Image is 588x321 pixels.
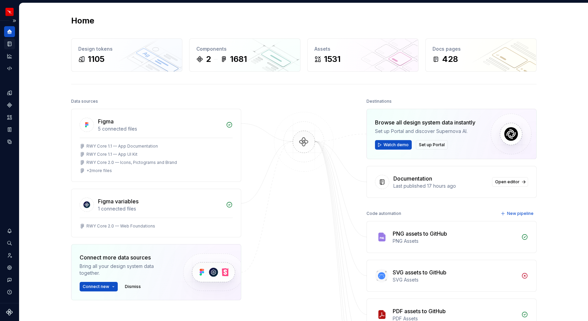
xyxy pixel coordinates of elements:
a: Figma variables1 connected filesRWY Core 2.0 — Web Foundations [71,189,241,237]
div: RWY Core 2.0 — Web Foundations [86,223,155,229]
div: RWY Core 1.1 — App Documentation [86,143,158,149]
div: Figma variables [98,197,138,205]
div: 1681 [230,54,247,65]
a: Design tokens [4,87,15,98]
a: Storybook stories [4,124,15,135]
div: 1531 [324,54,341,65]
div: SVG Assets [393,276,517,283]
div: RWY Core 2.0 — Icons, Pictograms and Brand [86,160,177,165]
a: Invite team [4,250,15,261]
span: Watch demo [383,142,409,148]
div: SVG assets to GitHub [393,268,446,276]
div: Connect more data sources [80,253,171,261]
div: Components [196,46,293,52]
a: Assets1531 [307,38,419,72]
div: Assets [314,46,411,52]
a: Docs pages428 [425,38,537,72]
div: PDF assets to GitHub [393,307,446,315]
div: Last published 17 hours ago [393,183,488,189]
a: Components21681 [189,38,300,72]
div: Documentation [393,174,432,183]
span: Dismiss [125,284,141,289]
a: Assets [4,112,15,123]
div: Figma [98,117,114,125]
img: 6b187050-a3ed-48aa-8485-808e17fcee26.png [5,8,14,16]
div: 428 [442,54,458,65]
button: New pipeline [499,209,537,218]
button: Contact support [4,274,15,285]
div: + 2 more files [86,168,112,173]
button: Expand sidebar [10,16,19,26]
a: Code automation [4,63,15,74]
h2: Home [71,15,94,26]
svg: Supernova Logo [6,309,13,316]
div: RWY Core 1.1 — App UI Kit [86,152,137,157]
button: Watch demo [375,140,412,150]
div: Code automation [366,209,401,218]
button: Set up Portal [416,140,448,150]
div: PNG Assets [393,238,517,244]
div: Browse all design system data instantly [375,118,475,126]
span: Open editor [495,179,520,185]
div: 1 connected files [98,205,222,212]
a: Data sources [4,136,15,147]
span: New pipeline [507,211,534,216]
button: Search ⌘K [4,238,15,249]
a: Settings [4,262,15,273]
button: Connect new [80,282,118,291]
div: 5 connected files [98,125,222,132]
div: Data sources [71,97,98,106]
a: Open editor [492,177,528,187]
a: Home [4,26,15,37]
a: Analytics [4,51,15,62]
div: PNG assets to GitHub [393,230,447,238]
a: Documentation [4,38,15,49]
div: Docs pages [432,46,529,52]
a: Figma5 connected filesRWY Core 1.1 — App DocumentationRWY Core 1.1 — App UI KitRWY Core 2.0 — Ico... [71,109,241,182]
a: Components [4,100,15,111]
div: Destinations [366,97,392,106]
button: Dismiss [122,282,144,291]
div: Design tokens [78,46,175,52]
div: Bring all your design system data together. [80,263,171,276]
div: Set up Portal and discover Supernova AI. [375,128,475,135]
div: 2 [206,54,211,65]
span: Set up Portal [419,142,445,148]
span: Connect new [83,284,109,289]
div: 1105 [88,54,104,65]
a: Design tokens1105 [71,38,182,72]
button: Notifications [4,225,15,236]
